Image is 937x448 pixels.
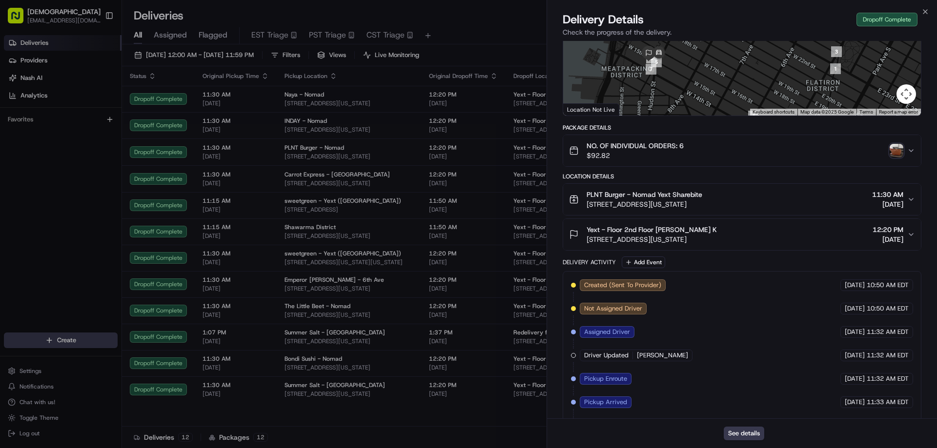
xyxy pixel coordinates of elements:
[587,141,684,151] span: NO. OF INDIVIDUAL ORDERS: 6
[587,225,717,234] span: Yext - Floor 2nd Floor [PERSON_NAME] K
[587,151,684,160] span: $92.82
[867,374,909,383] span: 11:32 AM EDT
[890,144,903,157] img: photo_proof_of_delivery image
[867,304,909,313] span: 10:50 AM EDT
[896,84,916,104] button: Map camera controls
[873,234,903,244] span: [DATE]
[563,27,921,37] p: Check the progress of the delivery.
[831,46,842,57] div: 3
[845,374,865,383] span: [DATE]
[566,103,598,116] a: Open this area in Google Maps (opens a new window)
[69,165,118,173] a: Powered byPylon
[79,137,161,155] a: 💻API Documentation
[845,304,865,313] span: [DATE]
[584,328,630,336] span: Assigned Driver
[563,135,921,166] button: NO. OF INDIVIDUAL ORDERS: 6$92.82photo_proof_of_delivery image
[724,427,764,440] button: See details
[867,328,909,336] span: 11:32 AM EDT
[584,374,627,383] span: Pickup Enroute
[867,351,909,360] span: 11:32 AM EDT
[10,39,178,55] p: Welcome 👋
[748,111,759,121] div: 4
[563,124,921,132] div: Package Details
[584,398,627,407] span: Pickup Arrived
[166,96,178,108] button: Start new chat
[800,109,854,115] span: Map data ©2025 Google
[10,93,27,111] img: 1736555255976-a54dd68f-1ca7-489b-9aae-adbdc363a1c4
[646,64,656,75] div: 7
[587,190,702,199] span: PLNT Burger - Nomad Yext Sharebite
[587,199,702,209] span: [STREET_ADDRESS][US_STATE]
[753,109,794,116] button: Keyboard shortcuts
[563,184,921,215] button: PLNT Burger - Nomad Yext Sharebite[STREET_ADDRESS][US_STATE]11:30 AM[DATE]
[637,351,688,360] span: [PERSON_NAME]
[830,63,841,74] div: 1
[10,10,29,29] img: Nash
[622,256,665,268] button: Add Event
[563,103,619,116] div: Location Not Live
[10,142,18,150] div: 📗
[6,137,79,155] a: 📗Knowledge Base
[879,109,918,115] a: Report a map error
[33,103,123,111] div: We're available if you need us!
[584,351,629,360] span: Driver Updated
[873,225,903,234] span: 12:20 PM
[563,219,921,250] button: Yext - Floor 2nd Floor [PERSON_NAME] K[STREET_ADDRESS][US_STATE]12:20 PM[DATE]
[872,199,903,209] span: [DATE]
[97,165,118,173] span: Pylon
[867,398,909,407] span: 11:33 AM EDT
[25,63,161,73] input: Clear
[845,351,865,360] span: [DATE]
[584,281,661,290] span: Created (Sent To Provider)
[845,281,865,290] span: [DATE]
[845,398,865,407] span: [DATE]
[845,328,865,336] span: [DATE]
[566,103,598,116] img: Google
[92,141,157,151] span: API Documentation
[587,234,717,244] span: [STREET_ADDRESS][US_STATE]
[872,190,903,199] span: 11:30 AM
[563,173,921,180] div: Location Details
[33,93,160,103] div: Start new chat
[584,304,642,313] span: Not Assigned Driver
[867,281,909,290] span: 10:50 AM EDT
[20,141,75,151] span: Knowledge Base
[859,109,873,115] a: Terms (opens in new tab)
[82,142,90,150] div: 💻
[563,258,616,266] div: Delivery Activity
[563,12,644,27] span: Delivery Details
